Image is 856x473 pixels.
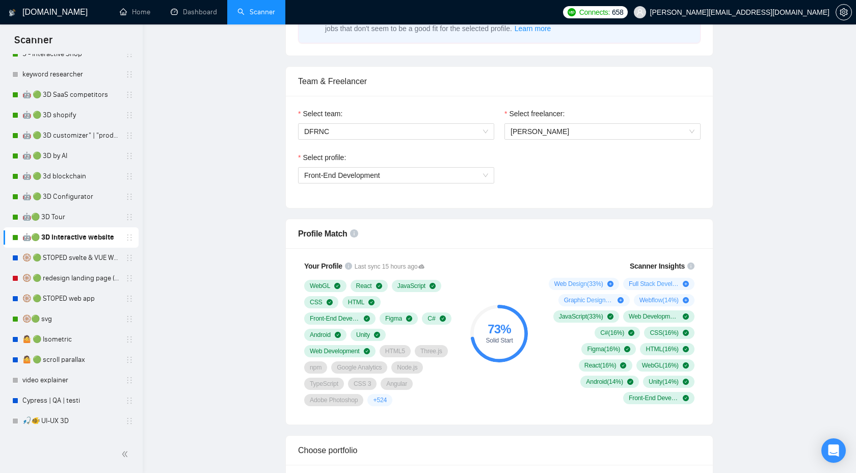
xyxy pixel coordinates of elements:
[683,346,689,352] span: check-circle
[350,229,358,238] span: info-circle
[586,378,623,386] span: Android ( 14 %)
[511,127,569,136] span: [PERSON_NAME]
[125,295,133,303] span: holder
[125,213,133,221] span: holder
[125,335,133,344] span: holder
[125,152,133,160] span: holder
[607,281,613,287] span: plus-circle
[373,396,387,404] span: + 524
[310,396,358,404] span: Adobe Photoshop
[22,187,119,207] a: 🤖 🟢 3D Configurator
[355,262,425,272] span: Last sync 15 hours ago
[554,280,603,288] span: Web Design ( 33 %)
[22,227,119,248] a: 🤖🟢 3D interactive website
[125,132,133,140] span: holder
[376,283,382,289] span: check-circle
[683,313,689,320] span: check-circle
[683,281,689,287] span: plus-circle
[420,347,442,355] span: Three.js
[683,362,689,369] span: check-circle
[646,345,678,353] span: HTML ( 16 %)
[310,363,322,372] span: npm
[683,297,689,303] span: plus-circle
[364,316,370,322] span: check-circle
[406,316,412,322] span: check-circle
[629,394,679,402] span: Front-End Development ( 12 %)
[22,85,119,105] a: 🤖 🟢 3D SaaS competitors
[607,313,613,320] span: check-circle
[125,376,133,384] span: holder
[612,7,623,18] span: 658
[345,262,352,270] span: info-circle
[22,350,119,370] a: 🤷 🟢 scroll parallax
[298,67,701,96] div: Team & Freelancer
[649,378,679,386] span: Unity ( 14 %)
[683,379,689,385] span: check-circle
[836,8,852,16] a: setting
[630,262,685,270] span: Scanner Insights
[9,5,16,21] img: logo
[334,283,340,289] span: check-circle
[368,299,374,305] span: check-circle
[687,262,694,270] span: info-circle
[836,4,852,20] button: setting
[22,288,119,309] a: 🛞 🟢 STOPED web app
[22,329,119,350] a: 🤷 🟢 Isometric
[125,254,133,262] span: holder
[310,331,331,339] span: Android
[125,233,133,242] span: holder
[310,314,360,323] span: Front-End Development
[564,296,614,304] span: Graphic Design ( 18 %)
[125,397,133,405] span: holder
[584,361,617,370] span: React ( 16 %)
[356,282,372,290] span: React
[304,262,342,270] span: Your Profile
[310,380,338,388] span: TypeScript
[636,9,644,16] span: user
[683,395,689,401] span: check-circle
[559,312,603,321] span: JavaScript ( 33 %)
[325,3,572,33] span: Extends Sardor AI by learning from your feedback and automatically qualifying jobs. The expected ...
[120,8,150,16] a: homeHome
[579,7,610,18] span: Connects:
[22,146,119,166] a: 🤖 🟢 3D by AI
[386,380,407,388] span: Angular
[430,283,436,289] span: check-circle
[303,152,346,163] span: Select profile:
[22,44,119,64] a: 5 - Interactive Shop
[427,314,435,323] span: C#
[374,332,380,338] span: check-circle
[310,282,330,290] span: WebGL
[397,363,417,372] span: Node.js
[6,33,61,54] span: Scanner
[22,309,119,329] a: 🛞🟢 svg
[397,282,425,290] span: JavaScript
[514,22,552,35] button: Laziza AI NEWExtends Sardor AI by learning from your feedback and automatically qualifying jobs. ...
[629,312,679,321] span: Web Development ( 33 %)
[629,280,679,288] span: Full Stack Development ( 25 %)
[337,363,382,372] span: Google Analytics
[624,346,630,352] span: check-circle
[683,330,689,336] span: check-circle
[121,449,131,459] span: double-left
[304,124,488,139] span: DFRNC
[364,348,370,354] span: check-circle
[618,297,624,303] span: plus-circle
[515,23,551,34] span: Learn more
[836,8,851,16] span: setting
[470,337,528,344] div: Solid Start
[354,380,371,388] span: CSS 3
[22,370,119,390] a: video explainer
[298,229,347,238] span: Profile Match
[587,345,620,353] span: Figma ( 16 %)
[125,172,133,180] span: holder
[125,193,133,201] span: holder
[125,50,133,58] span: holder
[22,105,119,125] a: 🤖 🟢 3D shopify
[237,8,275,16] a: searchScanner
[310,347,360,355] span: Web Development
[304,171,380,179] span: Front-End Development
[125,111,133,119] span: holder
[568,8,576,16] img: upwork-logo.png
[627,379,633,385] span: check-circle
